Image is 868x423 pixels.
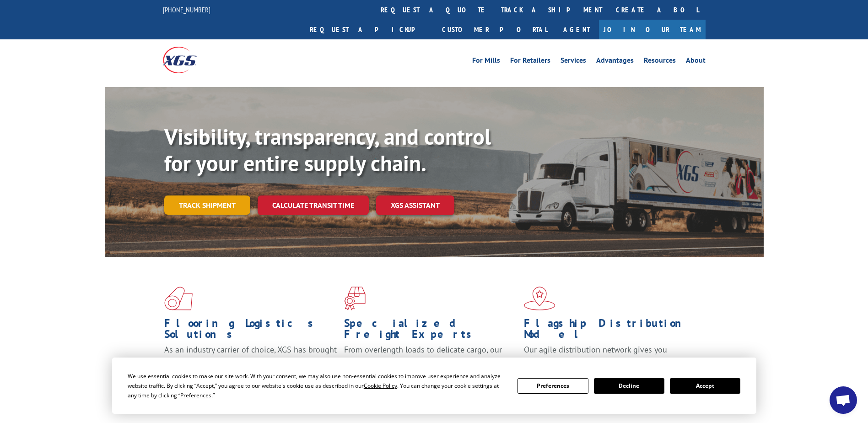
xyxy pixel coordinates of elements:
button: Accept [670,378,740,394]
span: Preferences [180,391,211,399]
a: For Retailers [510,57,550,67]
a: Advantages [596,57,634,67]
a: About [686,57,706,67]
div: Open chat [830,386,857,414]
a: Join Our Team [599,20,706,39]
button: Preferences [518,378,588,394]
a: Resources [644,57,676,67]
div: Cookie Consent Prompt [112,358,756,414]
p: From overlength loads to delicate cargo, our experienced staff knows the best way to move your fr... [344,344,517,385]
a: [PHONE_NUMBER] [163,5,210,14]
a: Customer Portal [435,20,554,39]
a: Request a pickup [303,20,435,39]
span: Our agile distribution network gives you nationwide inventory management on demand. [524,344,692,366]
button: Decline [594,378,664,394]
h1: Flooring Logistics Solutions [164,318,337,344]
h1: Flagship Distribution Model [524,318,697,344]
h1: Specialized Freight Experts [344,318,517,344]
a: Services [561,57,586,67]
img: xgs-icon-focused-on-flooring-red [344,287,366,310]
a: Calculate transit time [258,195,369,215]
a: XGS ASSISTANT [376,195,454,215]
img: xgs-icon-flagship-distribution-model-red [524,287,555,310]
a: Track shipment [164,195,250,215]
span: Cookie Policy [364,382,397,390]
a: Agent [554,20,599,39]
img: xgs-icon-total-supply-chain-intelligence-red [164,287,193,310]
div: We use essential cookies to make our site work. With your consent, we may also use non-essential ... [128,371,507,400]
a: For Mills [472,57,500,67]
b: Visibility, transparency, and control for your entire supply chain. [164,122,491,177]
span: As an industry carrier of choice, XGS has brought innovation and dedication to flooring logistics... [164,344,337,377]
